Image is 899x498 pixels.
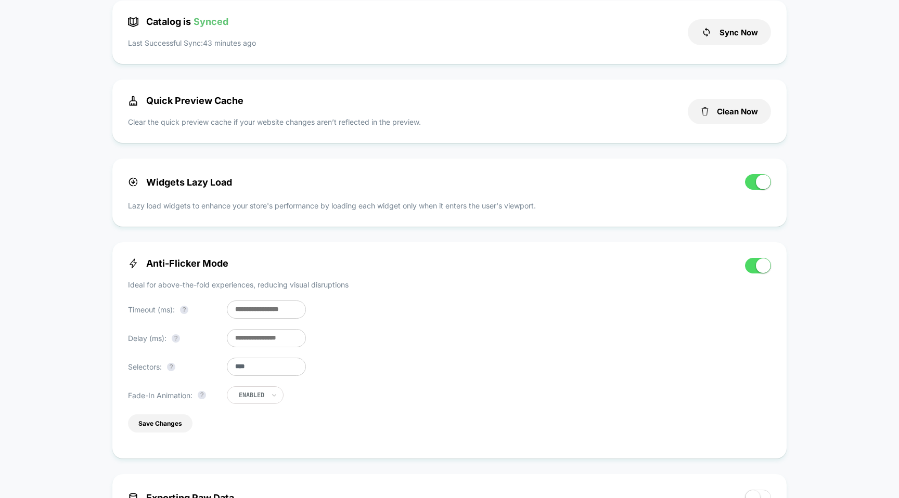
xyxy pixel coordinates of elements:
button: Clean Now [688,99,771,124]
p: Selectors: [128,361,222,372]
button: Sync Now [688,19,771,45]
p: Ideal for above-the-fold experiences, reducing visual disruptions [128,279,349,290]
button: ? [180,306,188,314]
p: Delay (ms): [128,333,222,344]
p: Fade-In Animation: [128,390,222,401]
p: Lazy load widgets to enhance your store's performance by loading each widget only when it enters ... [128,200,771,211]
span: Widgets Lazy Load [128,177,232,188]
button: ? [167,363,175,371]
p: Timeout (ms): [128,304,222,315]
button: ? [172,334,180,343]
span: Catalog is [128,16,228,27]
span: Synced [194,16,228,27]
button: Save Changes [128,414,192,433]
span: Anti-Flicker Mode [128,258,228,269]
div: Enabled [239,391,264,399]
button: ? [198,391,206,399]
span: Quick Preview Cache [128,95,243,106]
p: Last Successful Sync: 43 minutes ago [128,37,256,48]
p: Clear the quick preview cache if your website changes aren’t reflected in the preview. [128,116,421,127]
